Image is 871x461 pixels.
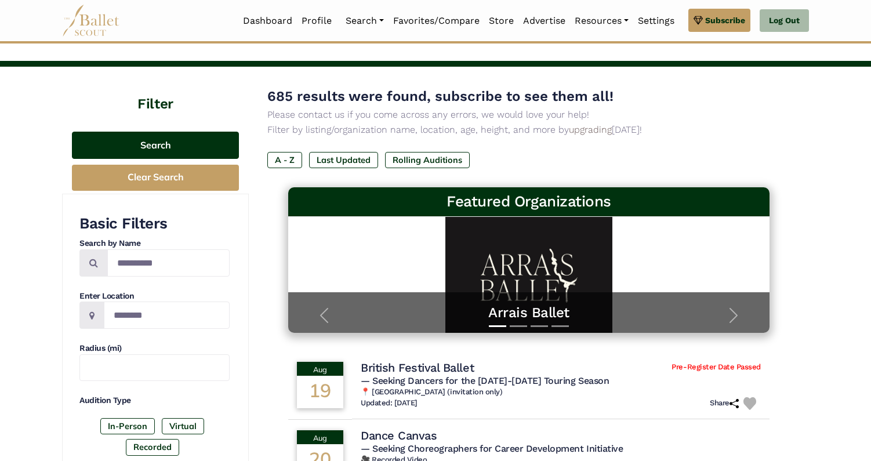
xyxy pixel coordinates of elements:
[489,320,506,333] button: Slide 1
[694,14,703,27] img: gem.svg
[569,124,612,135] a: upgrading
[107,249,230,277] input: Search by names...
[361,360,474,375] h4: British Festival Ballet
[672,362,760,372] span: Pre-Register Date Passed
[126,439,179,455] label: Recorded
[760,9,809,32] a: Log Out
[72,132,239,159] button: Search
[341,9,389,33] a: Search
[267,122,790,137] p: Filter by listing/organization name, location, age, height, and more by [DATE]!
[361,443,623,454] span: — Seeking Choreographers for Career Development Initiative
[361,387,761,397] h6: 📍 [GEOGRAPHIC_DATA] (invitation only)
[62,67,249,114] h4: Filter
[361,398,418,408] h6: Updated: [DATE]
[309,152,378,168] label: Last Updated
[710,398,739,408] h6: Share
[633,9,679,33] a: Settings
[79,395,230,406] h4: Audition Type
[162,418,204,434] label: Virtual
[79,214,230,234] h3: Basic Filters
[570,9,633,33] a: Resources
[385,152,470,168] label: Rolling Auditions
[297,430,343,444] div: Aug
[79,238,230,249] h4: Search by Name
[267,88,614,104] span: 685 results were found, subscribe to see them all!
[297,376,343,408] div: 19
[267,152,302,168] label: A - Z
[705,14,745,27] span: Subscribe
[300,304,758,322] a: Arrais Ballet
[72,165,239,191] button: Clear Search
[361,375,609,386] span: — Seeking Dancers for the [DATE]-[DATE] Touring Season
[389,9,484,33] a: Favorites/Compare
[484,9,518,33] a: Store
[297,362,343,376] div: Aug
[267,107,790,122] p: Please contact us if you come across any errors, we would love your help!
[518,9,570,33] a: Advertise
[79,291,230,302] h4: Enter Location
[297,192,760,212] h3: Featured Organizations
[688,9,750,32] a: Subscribe
[100,418,155,434] label: In-Person
[531,320,548,333] button: Slide 3
[297,9,336,33] a: Profile
[79,343,230,354] h4: Radius (mi)
[104,302,230,329] input: Location
[361,428,437,443] h4: Dance Canvas
[238,9,297,33] a: Dashboard
[551,320,569,333] button: Slide 4
[510,320,527,333] button: Slide 2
